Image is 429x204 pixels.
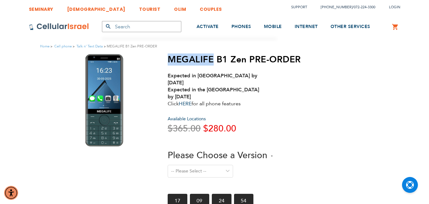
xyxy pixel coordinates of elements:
[197,24,219,30] span: ACTIVATE
[40,44,50,49] a: Home
[168,194,187,203] b: 17
[103,43,157,49] li: MEGALIFE B1 Zen PRE-ORDER
[168,72,259,100] strong: Expected in [GEOGRAPHIC_DATA] by [DATE] Expected in the [GEOGRAPHIC_DATA] by [DATE]
[29,23,89,31] img: Cellular Israel Logo
[295,24,318,30] span: INTERNET
[168,72,266,107] div: Click for all phone features
[168,149,267,161] span: Please Choose a Version
[139,2,161,13] a: TOURIST
[67,2,125,13] a: [DEMOGRAPHIC_DATA]
[321,5,352,10] a: [PHONE_NUMBER]
[168,54,301,65] h1: MEGALIFE B1 Zen PRE-ORDER
[29,2,53,13] a: SEMINARY
[231,15,251,39] a: PHONES
[295,15,318,39] a: INTERNET
[203,123,236,135] span: $280.00
[291,5,307,10] a: Support
[354,5,375,10] a: 072-224-3300
[102,21,181,32] input: Search
[234,194,254,203] b: 54
[389,5,400,10] span: Login
[331,24,370,30] span: OTHER SERVICES
[77,44,103,49] a: Talk n' Text Data
[200,2,222,13] a: COUPLES
[168,123,201,135] span: $365.00
[168,116,206,122] a: Available Locations
[264,24,282,30] span: MOBILE
[54,44,72,49] a: Cell phone
[179,100,191,107] a: HERE
[231,24,251,30] span: PHONES
[331,15,370,39] a: OTHER SERVICES
[174,2,186,13] a: OLIM
[212,194,231,203] b: 24
[85,54,123,146] img: MEGALIFE B1 Zen PRE-ORDER
[190,194,210,203] b: 09
[197,15,219,39] a: ACTIVATE
[264,15,282,39] a: MOBILE
[4,186,18,200] div: Accessibility Menu
[314,3,375,12] li: /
